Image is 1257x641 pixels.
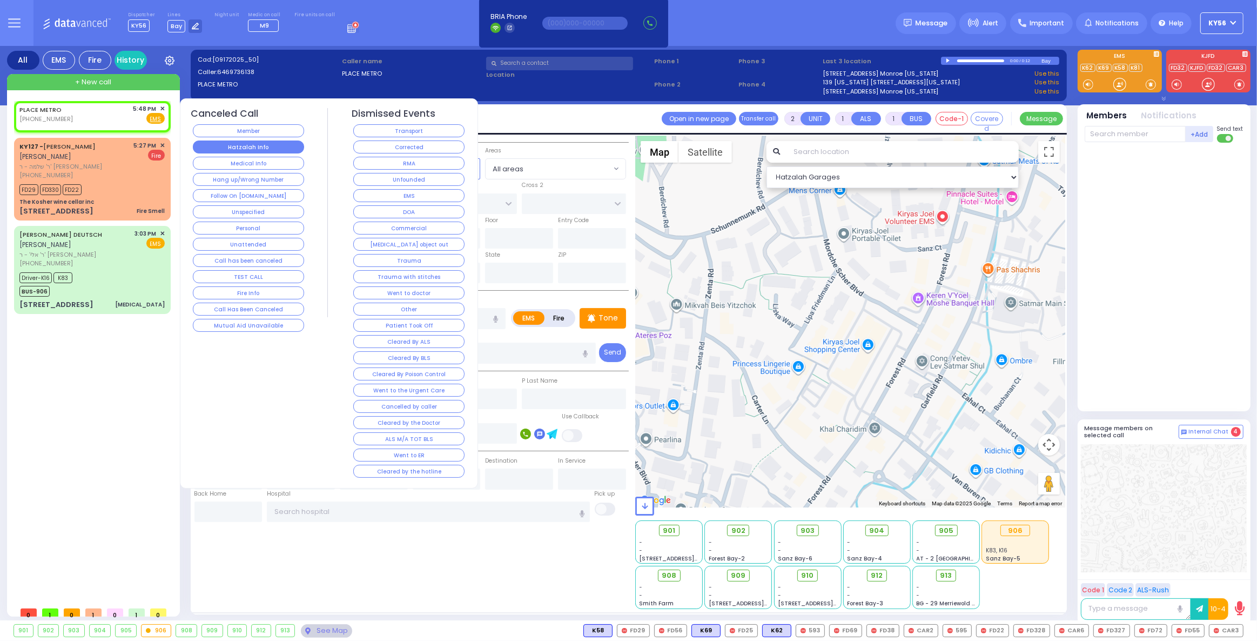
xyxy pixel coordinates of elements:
div: FD25 [725,624,758,637]
a: K69 [1097,64,1112,72]
span: 912 [871,570,883,581]
span: EMS [146,238,165,249]
span: 1 [129,609,145,617]
span: 0 [107,609,123,617]
span: 4 [1231,427,1241,437]
div: 909 [202,625,223,637]
span: Sanz Bay-5 [986,555,1020,563]
span: ✕ [160,141,165,150]
span: [PERSON_NAME] [19,152,71,161]
span: - [917,583,920,591]
label: EMS [513,311,545,325]
button: Went to doctor [353,286,465,299]
div: FD56 [654,624,687,637]
span: M9 [260,21,269,30]
button: Covered [971,112,1003,125]
span: - [640,591,643,599]
button: DOA [353,205,465,218]
div: BLS [762,624,791,637]
a: FD32 [1169,64,1187,72]
label: In Service [558,457,586,465]
button: ALS-Rush [1135,583,1171,597]
div: EMS [43,51,75,70]
button: EMS [353,189,465,202]
button: Code 2 [1107,583,1134,597]
span: [PHONE_NUMBER] [19,259,73,268]
button: Unfounded [353,173,465,186]
img: Google [638,493,674,508]
span: AT - 2 [GEOGRAPHIC_DATA] [917,555,997,563]
a: History [115,51,147,70]
span: 5:27 PM [134,142,157,150]
span: 6469736138 [217,68,254,76]
img: Logo [43,16,115,30]
img: red-radio-icon.svg [730,628,735,633]
label: P Last Name [522,377,557,385]
button: Cancelled by caller [353,400,465,413]
div: CAR3 [1209,624,1243,637]
span: - [778,583,781,591]
button: 10-4 [1208,598,1228,620]
span: K83 [53,272,72,283]
button: Send [599,343,626,362]
div: CAR6 [1054,624,1089,637]
span: 0 [150,609,166,617]
a: Use this [1034,78,1059,87]
div: 910 [228,625,247,637]
button: Code 1 [1081,583,1105,597]
div: 905 [116,625,136,637]
a: [PERSON_NAME] [19,142,96,151]
div: FD29 [617,624,650,637]
span: KY56 [128,19,150,32]
label: Floor [485,216,498,225]
button: Code-1 [936,112,968,125]
span: - [847,546,850,555]
span: 1 [42,609,58,617]
span: BG - 29 Merriewold S. [917,599,977,607]
label: Medic on call [248,12,282,18]
div: 902 [38,625,59,637]
input: Search hospital [267,502,589,522]
button: +Add [1186,126,1214,142]
span: - [847,583,850,591]
button: Transfer call [739,112,778,125]
span: Fire [148,150,165,161]
a: [STREET_ADDRESS] Monroe [US_STATE] [823,87,939,96]
a: [STREET_ADDRESS] Monroe [US_STATE] [823,69,939,78]
label: Use Callback [562,412,599,421]
label: PLACE METRO [342,69,482,78]
span: Phone 2 [654,80,735,89]
button: ALS [851,112,881,125]
button: Other [353,303,465,316]
div: All [7,51,39,70]
div: BLS [583,624,613,637]
div: 903 [64,625,84,637]
span: - [709,583,712,591]
button: Cleared By BLS [353,351,465,364]
div: FD38 [866,624,899,637]
div: 908 [176,625,197,637]
label: Night unit [214,12,239,18]
div: FD69 [829,624,862,637]
span: ✕ [160,104,165,113]
button: Fire Info [193,286,304,299]
a: [PERSON_NAME] DEUTSCH [19,230,102,239]
span: [STREET_ADDRESS][PERSON_NAME] [640,555,742,563]
button: Show satellite imagery [678,141,732,163]
button: Call Has Been Canceled [193,303,304,316]
a: K81 [1129,64,1142,72]
label: Hospital [267,490,291,498]
span: BRIA Phone [490,12,527,22]
span: FD22 [63,184,82,195]
span: FD330 [40,184,61,195]
button: Cleared By ALS [353,335,465,348]
div: The Kosher wine cellar inc [19,198,94,206]
span: Sanz Bay-4 [847,555,882,563]
div: 595 [943,624,972,637]
a: CAR3 [1226,64,1246,72]
span: Smith Farm [640,599,674,607]
button: RMA [353,157,465,170]
span: [PHONE_NUMBER] [19,115,73,123]
label: Back Home [194,490,227,498]
label: Turn off text [1217,133,1234,144]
